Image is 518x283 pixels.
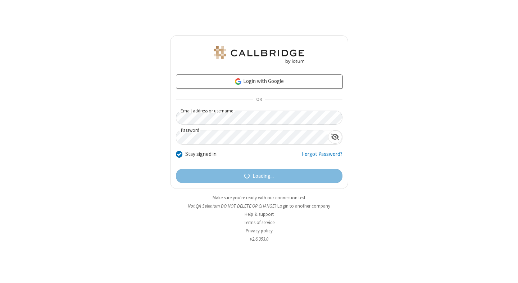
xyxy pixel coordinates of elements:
[277,203,330,209] button: Login to another company
[246,228,273,234] a: Privacy policy
[253,172,274,180] span: Loading...
[170,203,348,209] li: Not QA Selenium DO NOT DELETE OR CHANGE?
[234,78,242,85] img: google-icon.png
[185,150,217,158] label: Stay signed in
[213,195,305,201] a: Make sure you're ready with our connection test
[328,130,342,144] div: Show password
[176,74,342,89] a: Login with Google
[170,236,348,242] li: v2.6.353.0
[253,95,265,105] span: OR
[176,111,342,125] input: Email address or username
[176,130,328,144] input: Password
[302,150,342,164] a: Forgot Password?
[212,46,306,64] img: QA Selenium DO NOT DELETE OR CHANGE
[244,219,274,226] a: Terms of service
[245,211,274,217] a: Help & support
[176,169,342,183] button: Loading...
